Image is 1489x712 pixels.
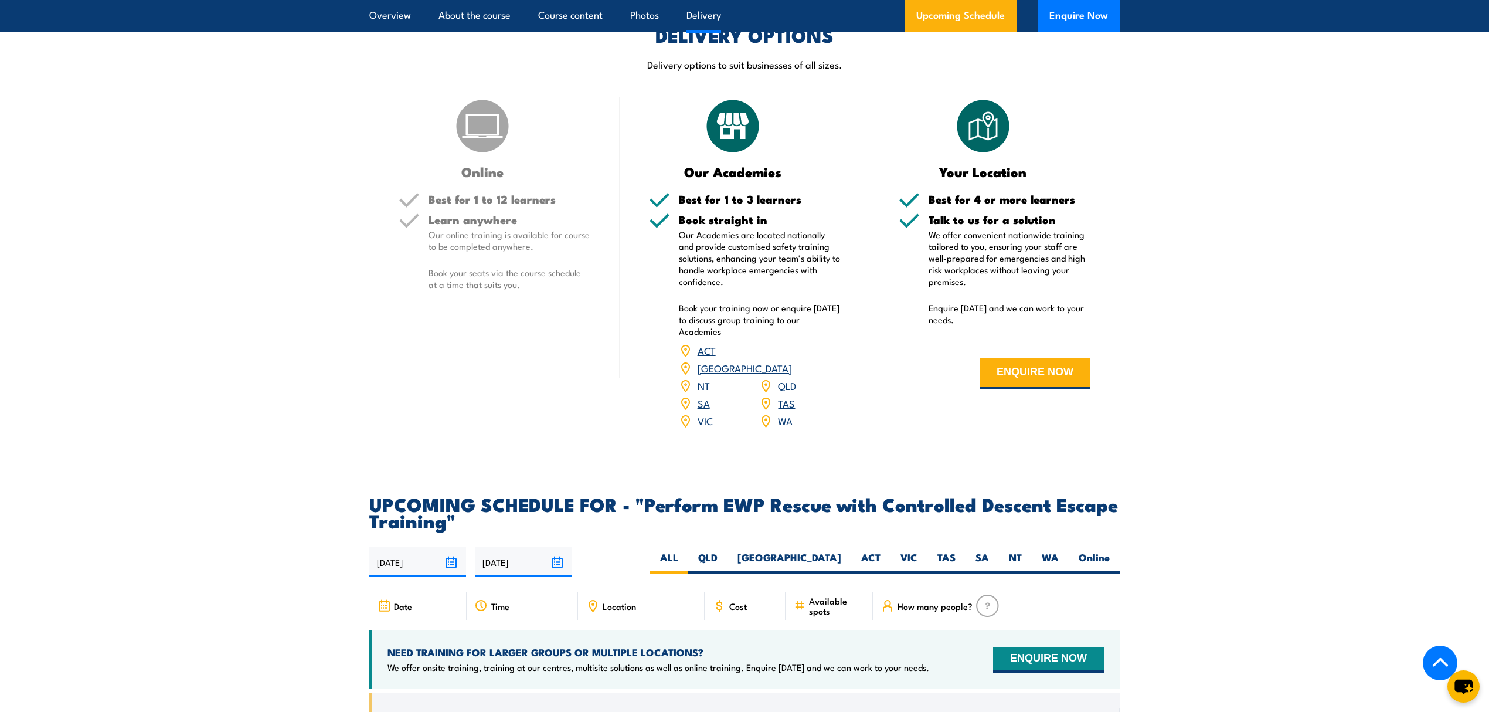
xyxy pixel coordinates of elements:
h4: NEED TRAINING FOR LARGER GROUPS OR MULTIPLE LOCATIONS? [387,646,929,659]
p: Book your seats via the course schedule at a time that suits you. [429,267,590,290]
a: SA [698,396,710,410]
h5: Best for 1 to 12 learners [429,194,590,205]
p: Enquire [DATE] and we can work to your needs. [929,302,1090,326]
h3: Your Location [899,165,1067,178]
label: SA [966,551,999,574]
a: TAS [778,396,795,410]
h3: Online [399,165,567,178]
h5: Best for 4 or more learners [929,194,1090,205]
input: To date [475,547,572,577]
p: Our Academies are located nationally and provide customised safety training solutions, enhancing ... [679,229,841,287]
span: How many people? [898,601,973,611]
p: Book your training now or enquire [DATE] to discuss group training to our Academies [679,302,841,337]
a: [GEOGRAPHIC_DATA] [698,361,792,375]
label: Online [1069,551,1120,574]
input: From date [369,547,466,577]
h2: DELIVERY OPTIONS [655,26,834,43]
h5: Best for 1 to 3 learners [679,194,841,205]
p: We offer convenient nationwide training tailored to you, ensuring your staff are well-prepared fo... [929,229,1090,287]
button: ENQUIRE NOW [980,358,1090,389]
a: WA [778,413,793,428]
h2: UPCOMING SCHEDULE FOR - "Perform EWP Rescue with Controlled Descent Escape Training" [369,496,1120,528]
h5: Talk to us for a solution [929,214,1090,225]
button: chat-button [1447,670,1480,703]
button: ENQUIRE NOW [993,647,1104,673]
span: Cost [729,601,747,611]
label: TAS [927,551,966,574]
h3: Our Academies [649,165,817,178]
label: ACT [851,551,890,574]
p: Our online training is available for course to be completed anywhere. [429,229,590,252]
p: Delivery options to suit businesses of all sizes. [369,57,1120,71]
span: Location [603,601,636,611]
label: VIC [890,551,927,574]
h5: Learn anywhere [429,214,590,225]
h5: Book straight in [679,214,841,225]
a: QLD [778,378,796,392]
label: [GEOGRAPHIC_DATA] [727,551,851,574]
a: NT [698,378,710,392]
p: We offer onsite training, training at our centres, multisite solutions as well as online training... [387,662,929,673]
label: NT [999,551,1032,574]
label: QLD [688,551,727,574]
label: ALL [650,551,688,574]
a: ACT [698,343,716,357]
span: Date [394,601,412,611]
span: Available spots [809,596,865,616]
a: VIC [698,413,713,428]
label: WA [1032,551,1069,574]
span: Time [491,601,509,611]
